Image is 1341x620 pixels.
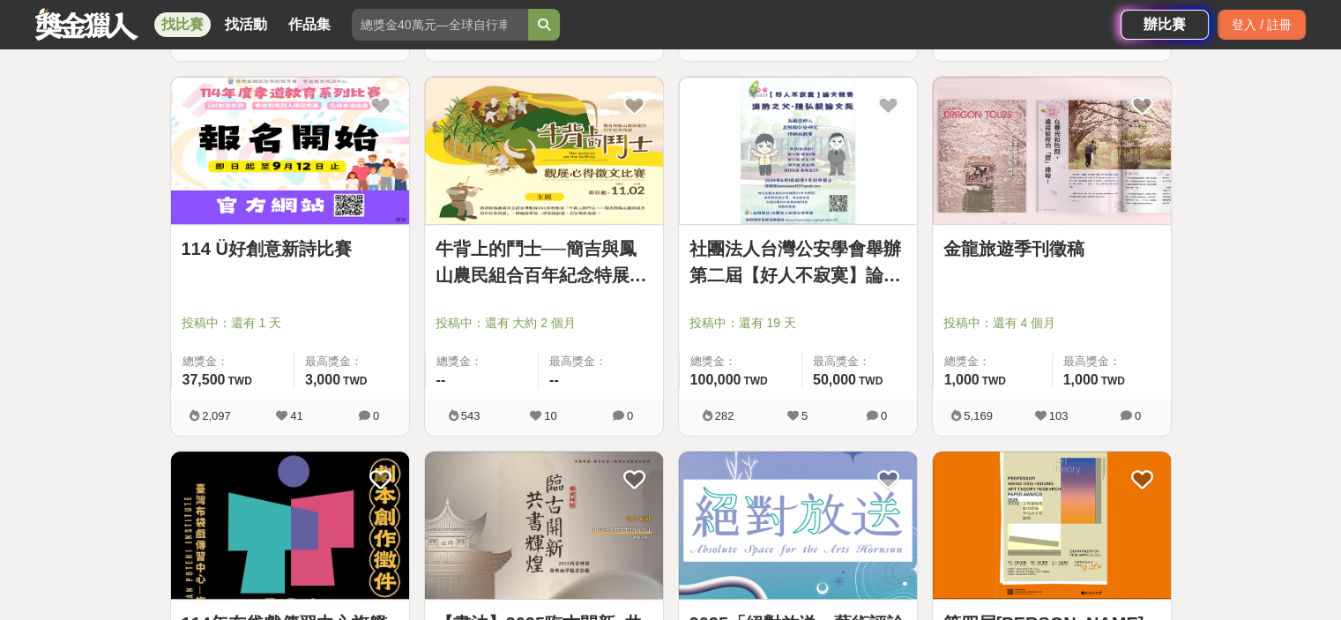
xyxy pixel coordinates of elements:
[290,409,302,422] span: 41
[227,375,251,387] span: TWD
[933,77,1171,225] a: Cover Image
[813,372,856,387] span: 50,000
[1101,375,1125,387] span: TWD
[281,12,338,37] a: 作品集
[461,409,481,422] span: 543
[171,77,409,224] img: Cover Image
[1063,353,1160,370] span: 最高獎金：
[343,375,367,387] span: TWD
[544,409,556,422] span: 10
[425,452,663,599] img: Cover Image
[933,77,1171,224] img: Cover Image
[743,375,767,387] span: TWD
[801,409,808,422] span: 5
[436,353,528,370] span: 總獎金：
[183,372,226,387] span: 37,500
[859,375,883,387] span: TWD
[352,9,528,41] input: 總獎金40萬元—全球自行車設計比賽
[1063,372,1099,387] span: 1,000
[171,77,409,225] a: Cover Image
[549,353,652,370] span: 最高獎金：
[689,235,906,288] a: 社團法人台灣公安學會舉辦第二屆【好人不寂寞】論文競賽
[690,353,791,370] span: 總獎金：
[690,372,741,387] span: 100,000
[182,235,399,262] a: 114 Ü好創意新詩比賽
[1121,10,1209,40] a: 辦比賽
[373,409,379,422] span: 0
[944,372,980,387] span: 1,000
[154,12,211,37] a: 找比賽
[679,77,917,225] a: Cover Image
[218,12,274,37] a: 找活動
[436,235,652,288] a: 牛背上的鬥士──簡吉與鳳山農民組合百年紀念特展觀展心得 徵文比賽
[679,77,917,224] img: Cover Image
[944,353,1041,370] span: 總獎金：
[982,375,1006,387] span: TWD
[715,409,734,422] span: 282
[305,353,399,370] span: 最高獎金：
[943,314,1160,332] span: 投稿中：還有 4 個月
[964,409,993,422] span: 5,169
[943,235,1160,262] a: 金龍旅遊季刊徵稿
[202,409,231,422] span: 2,097
[436,314,652,332] span: 投稿中：還有 大約 2 個月
[1049,409,1069,422] span: 103
[436,372,446,387] span: --
[183,353,283,370] span: 總獎金：
[933,452,1171,599] img: Cover Image
[689,314,906,332] span: 投稿中：還有 19 天
[1135,409,1141,422] span: 0
[627,409,633,422] span: 0
[549,372,559,387] span: --
[881,409,887,422] span: 0
[425,77,663,225] a: Cover Image
[425,77,663,224] img: Cover Image
[679,452,917,599] img: Cover Image
[1218,10,1306,40] div: 登入 / 註冊
[305,372,340,387] span: 3,000
[182,314,399,332] span: 投稿中：還有 1 天
[813,353,906,370] span: 最高獎金：
[171,452,409,599] img: Cover Image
